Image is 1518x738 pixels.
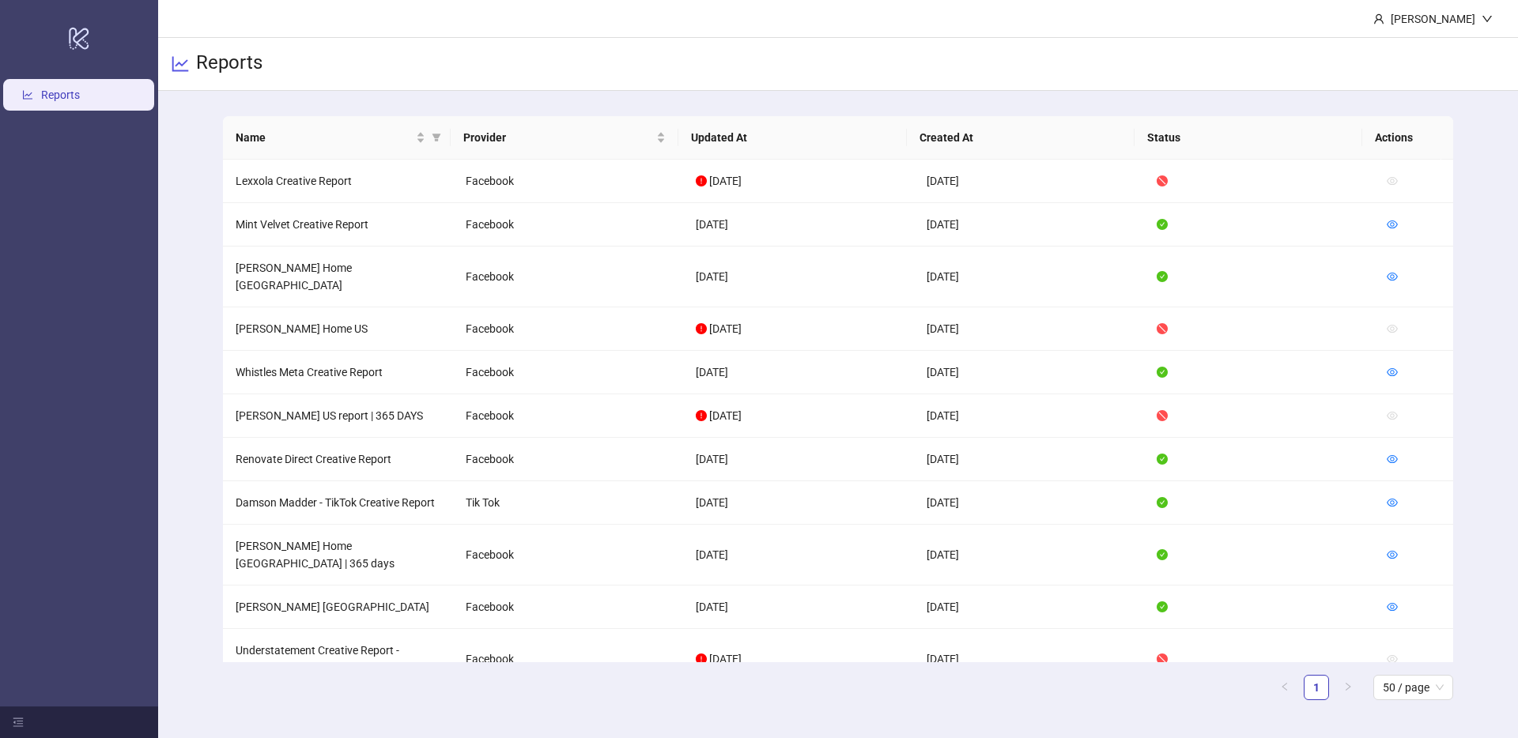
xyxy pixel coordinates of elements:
td: Mint Velvet Creative Report [223,203,453,247]
span: [DATE] [709,653,742,665]
td: [DATE] [914,629,1144,690]
span: stop [1157,323,1168,334]
th: Updated At [678,116,906,160]
a: eye [1387,601,1398,613]
span: eye [1387,410,1398,421]
td: [DATE] [914,203,1144,247]
span: eye [1387,497,1398,508]
span: stop [1157,175,1168,186]
td: [DATE] [914,160,1144,203]
td: [DATE] [683,481,913,525]
td: [DATE] [914,394,1144,438]
td: Renovate Direct Creative Report [223,438,453,481]
td: Facebook [453,586,683,629]
span: eye [1387,601,1398,612]
td: [DATE] [914,586,1144,629]
span: check-circle [1157,454,1168,465]
td: Facebook [453,525,683,586]
td: [DATE] [914,307,1144,351]
span: eye [1387,653,1398,665]
td: Understatement Creative Report - Updated [223,629,453,690]
td: Facebook [453,351,683,394]
span: Provider [463,129,653,146]
td: Facebook [453,247,683,307]
span: [DATE] [709,175,742,187]
td: Whistles Meta Creative Report [223,351,453,394]
a: eye [1387,453,1398,465]
td: [PERSON_NAME] Home US [223,307,453,351]
button: left [1272,675,1297,700]
span: exclamation-circle [696,653,707,665]
span: check-circle [1157,271,1168,282]
span: line-chart [171,55,190,73]
td: [DATE] [683,525,913,586]
span: eye [1387,219,1398,230]
span: [DATE] [709,409,742,422]
span: Name [236,129,413,146]
span: exclamation-circle [696,410,707,421]
span: check-circle [1157,367,1168,378]
a: 1 [1305,676,1328,699]
span: check-circle [1157,219,1168,230]
td: [PERSON_NAME] Home [GEOGRAPHIC_DATA] [223,247,453,307]
div: Page Size [1373,675,1453,700]
a: Reports [41,88,80,101]
th: Name [223,116,451,160]
td: [DATE] [683,438,913,481]
td: Damson Madder - TikTok Creative Report [223,481,453,525]
td: Facebook [453,307,683,351]
a: eye [1387,270,1398,283]
a: eye [1387,366,1398,378]
span: eye [1387,323,1398,334]
a: eye [1387,496,1398,509]
span: exclamation-circle [696,323,707,334]
td: Lexxola Creative Report [223,160,453,203]
div: [PERSON_NAME] [1384,10,1482,28]
th: Created At [907,116,1135,160]
td: [DATE] [683,247,913,307]
span: user [1373,13,1384,24]
td: [DATE] [914,525,1144,586]
th: Actions [1362,116,1441,160]
span: right [1343,682,1353,691]
th: Provider [451,116,678,160]
span: 50 / page [1383,676,1444,699]
td: Tik Tok [453,481,683,525]
td: [PERSON_NAME] Home [GEOGRAPHIC_DATA] | 365 days [223,525,453,586]
span: eye [1387,175,1398,186]
span: [DATE] [709,322,742,335]
td: Facebook [453,438,683,481]
td: [DATE] [914,351,1144,394]
li: Next Page [1335,675,1361,700]
span: check-circle [1157,497,1168,508]
td: [DATE] [683,586,913,629]
span: down [1482,13,1493,24]
a: eye [1387,218,1398,231]
li: 1 [1304,675,1329,700]
td: [DATE] [914,438,1144,481]
th: Status [1135,116,1362,160]
td: Facebook [453,394,683,438]
span: exclamation-circle [696,175,707,186]
span: left [1280,682,1290,691]
td: Facebook [453,160,683,203]
a: eye [1387,548,1398,561]
td: [PERSON_NAME] US report | 365 DAYS [223,394,453,438]
span: check-circle [1157,549,1168,560]
td: [DATE] [914,481,1144,525]
span: eye [1387,367,1398,378]
td: Facebook [453,203,683,247]
td: [DATE] [683,351,913,394]
td: [DATE] [914,247,1144,307]
span: filter [432,133,441,142]
td: [PERSON_NAME] [GEOGRAPHIC_DATA] [223,586,453,629]
span: stop [1157,410,1168,421]
span: eye [1387,454,1398,465]
h3: Reports [196,51,262,77]
span: menu-fold [13,717,24,728]
span: eye [1387,271,1398,282]
li: Previous Page [1272,675,1297,700]
span: stop [1157,653,1168,665]
td: [DATE] [683,203,913,247]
